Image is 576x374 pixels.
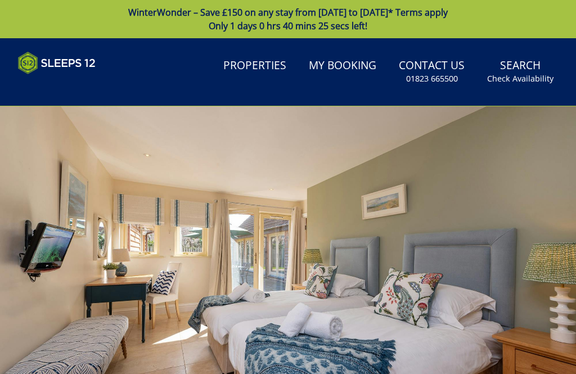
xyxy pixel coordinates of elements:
small: Check Availability [487,73,553,84]
iframe: Customer reviews powered by Trustpilot [12,81,130,91]
small: 01823 665500 [406,73,458,84]
a: Contact Us01823 665500 [394,53,469,90]
a: Properties [219,53,291,79]
a: SearchCheck Availability [483,53,558,90]
img: Sleeps 12 [18,52,96,74]
span: Only 1 days 0 hrs 40 mins 25 secs left! [209,20,367,32]
a: My Booking [304,53,381,79]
